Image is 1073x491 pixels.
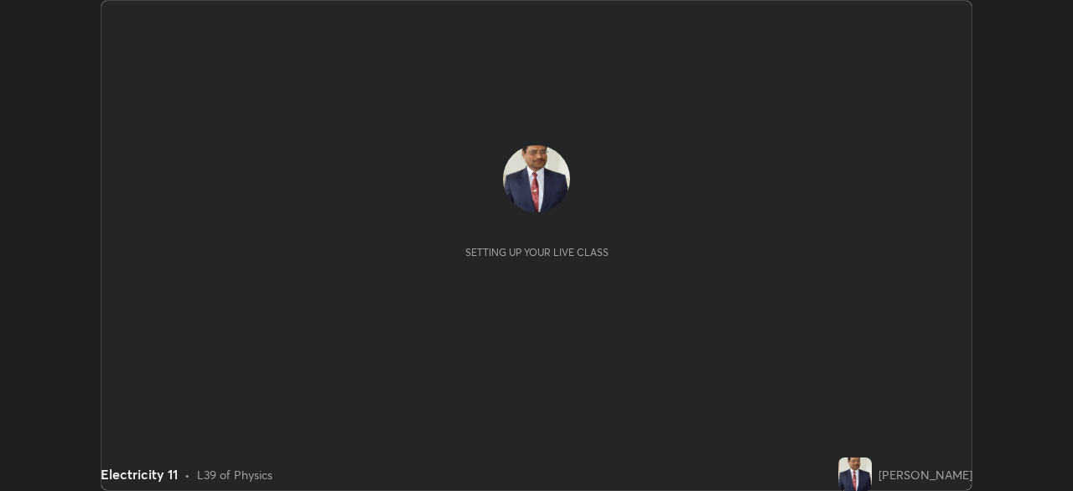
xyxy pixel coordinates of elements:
[838,457,872,491] img: 9bdbc966e13c4c759748ff356524ac4f.jpg
[101,464,178,484] div: Electricity 11
[184,466,190,483] div: •
[879,466,972,483] div: [PERSON_NAME]
[197,466,272,483] div: L39 of Physics
[503,145,570,212] img: 9bdbc966e13c4c759748ff356524ac4f.jpg
[465,246,609,259] div: Setting up your live class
